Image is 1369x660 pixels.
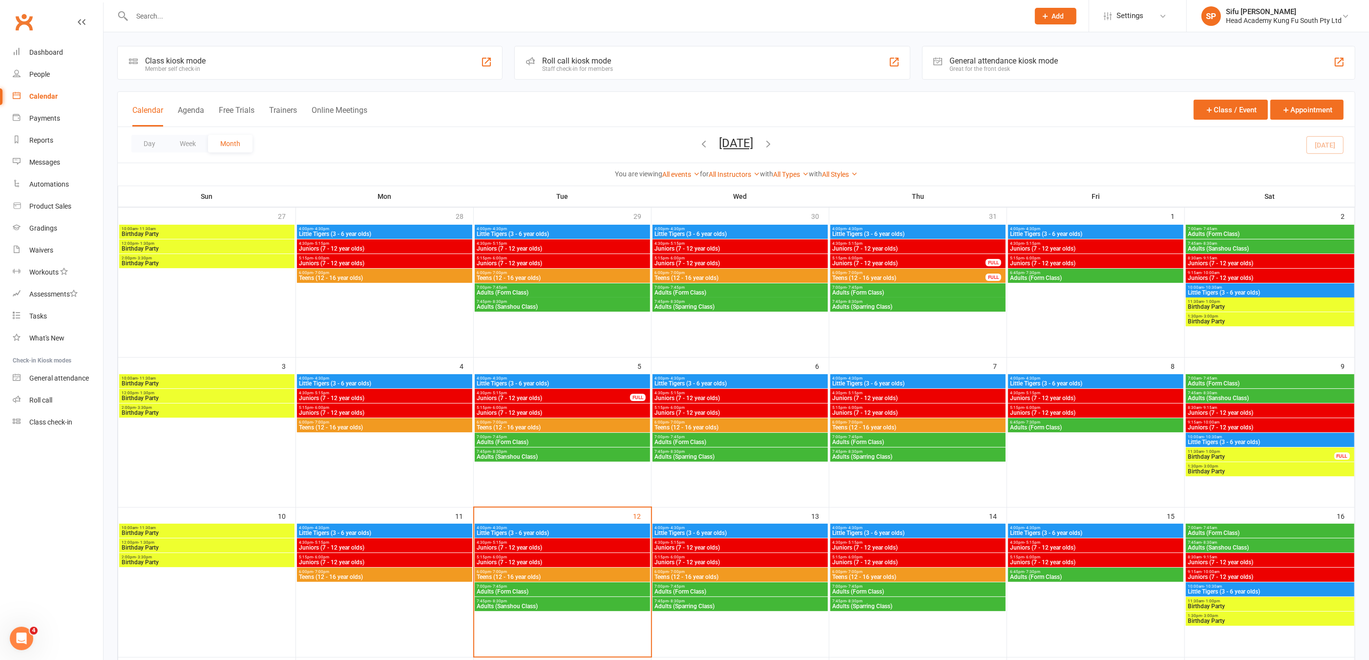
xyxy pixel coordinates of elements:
[299,227,470,231] span: 4:00pm
[847,405,863,410] span: - 6:00pm
[654,439,826,445] span: Adults (Form Class)
[1226,16,1342,25] div: Head Academy Kung Fu South Pty Ltd
[121,246,293,252] span: Birthday Party
[13,85,103,107] a: Calendar
[630,394,646,401] div: FULL
[145,56,206,65] div: Class kiosk mode
[654,246,826,252] span: Juniors (7 - 12 year olds)
[1010,227,1181,231] span: 4:00pm
[654,395,826,401] span: Juniors (7 - 12 year olds)
[13,389,103,411] a: Roll call
[491,420,507,425] span: - 7:00pm
[208,135,253,152] button: Month
[1010,231,1181,237] span: Little Tigers (3 - 6 year olds)
[1188,241,1352,246] span: 7:45am
[121,227,293,231] span: 10:00am
[121,260,293,266] span: Birthday Party
[29,290,78,298] div: Assessments
[1188,391,1352,395] span: 7:45am
[832,256,986,260] span: 5:15pm
[815,358,829,374] div: 6
[477,260,648,266] span: Juniors (7 - 12 year olds)
[1188,435,1352,439] span: 10:00am
[1204,299,1221,304] span: - 1:00pm
[477,275,648,281] span: Teens (12 - 16 year olds)
[654,425,826,430] span: Teens (12 - 16 year olds)
[615,170,662,178] strong: You are viewing
[654,275,826,281] span: Teens (12 - 16 year olds)
[1202,314,1219,319] span: - 3:00pm
[13,239,103,261] a: Waivers
[832,227,1004,231] span: 4:00pm
[1202,256,1218,260] span: - 9:15am
[29,158,60,166] div: Messages
[491,285,507,290] span: - 7:45pm
[829,186,1007,207] th: Thu
[13,411,103,433] a: Class kiosk mode
[477,439,648,445] span: Adults (Form Class)
[654,449,826,454] span: 7:45pm
[832,439,1004,445] span: Adults (Form Class)
[1188,285,1352,290] span: 10:00am
[477,290,648,296] span: Adults (Form Class)
[669,271,685,275] span: - 7:00pm
[1204,435,1222,439] span: - 10:30am
[121,395,293,401] span: Birthday Party
[477,271,648,275] span: 6:00pm
[1202,227,1218,231] span: - 7:45am
[847,449,863,454] span: - 8:30pm
[491,256,507,260] span: - 6:00pm
[299,246,470,252] span: Juniors (7 - 12 year olds)
[138,376,156,381] span: - 11:30am
[219,106,254,127] button: Free Trials
[832,290,1004,296] span: Adults (Form Class)
[314,241,330,246] span: - 5:15pm
[1202,391,1218,395] span: - 8:30am
[654,376,826,381] span: 4:00pm
[654,435,826,439] span: 7:00pm
[654,304,826,310] span: Adults (Sparring Class)
[13,327,103,349] a: What's New
[13,305,103,327] a: Tasks
[131,135,168,152] button: Day
[1202,420,1220,425] span: - 10:00am
[1035,8,1076,24] button: Add
[654,299,826,304] span: 7:45pm
[542,56,613,65] div: Roll call kiosk mode
[29,48,63,56] div: Dashboard
[847,285,863,290] span: - 7:45pm
[491,435,507,439] span: - 7:45pm
[1188,381,1352,386] span: Adults (Form Class)
[1188,304,1352,310] span: Birthday Party
[1188,246,1352,252] span: Adults (Sanshou Class)
[1052,12,1064,20] span: Add
[136,256,152,260] span: - 3:30pm
[491,391,507,395] span: - 5:15pm
[654,410,826,416] span: Juniors (7 - 12 year olds)
[1188,275,1352,281] span: Juniors (7 - 12 year olds)
[314,271,330,275] span: - 7:00pm
[832,405,1004,410] span: 5:15pm
[118,186,296,207] th: Sun
[460,358,473,374] div: 4
[299,391,470,395] span: 4:30pm
[1226,7,1342,16] div: Sifu [PERSON_NAME]
[29,268,59,276] div: Workouts
[299,420,470,425] span: 6:00pm
[669,376,685,381] span: - 4:30pm
[654,285,826,290] span: 7:00pm
[654,227,826,231] span: 4:00pm
[993,358,1007,374] div: 7
[29,202,71,210] div: Product Sales
[477,395,631,401] span: Juniors (7 - 12 year olds)
[760,170,773,178] strong: with
[282,358,295,374] div: 3
[29,418,72,426] div: Class check-in
[29,312,47,320] div: Tasks
[654,290,826,296] span: Adults (Form Class)
[832,425,1004,430] span: Teens (12 - 16 year olds)
[299,395,470,401] span: Juniors (7 - 12 year olds)
[1025,405,1041,410] span: - 6:00pm
[652,186,829,207] th: Wed
[121,241,293,246] span: 12:00pm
